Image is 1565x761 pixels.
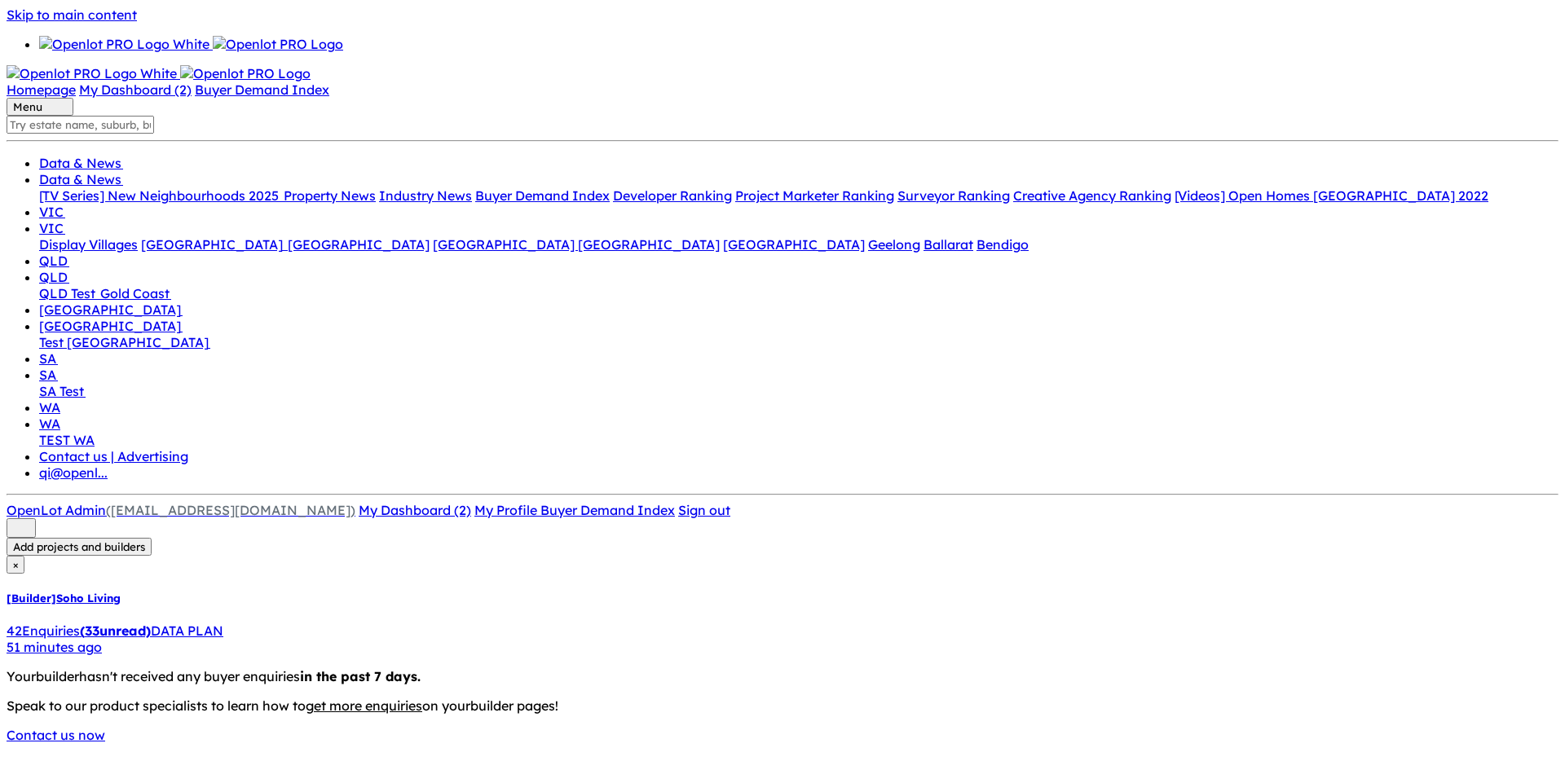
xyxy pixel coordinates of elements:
[7,639,102,655] span: 51 minutes ago
[100,285,171,301] a: Gold Coast
[7,7,137,23] a: Skip to main content
[39,269,69,285] a: QLD
[39,350,58,367] a: SA
[39,171,123,187] a: Data & News
[475,187,610,204] a: Buyer Demand Index
[39,334,210,350] a: Test [GEOGRAPHIC_DATA]
[39,155,123,171] a: Data & News
[7,116,154,134] input: Try estate name, suburb, builder or developer
[39,464,108,481] a: qi@openl...
[7,502,355,518] a: OpenLot Admin([EMAIL_ADDRESS][DOMAIN_NAME])
[359,502,471,518] a: My Dashboard (2)
[540,502,675,518] a: Buyer Demand Index
[213,36,343,52] img: Openlot PRO Logo
[7,622,1558,639] div: 42 Enquir ies
[306,697,422,714] u: get more enquiries
[735,187,894,204] a: Project Marketer Ranking
[7,538,152,556] button: Add projects and builders
[39,448,188,464] a: Contact us | Advertising
[474,502,540,518] a: My Profile
[151,622,223,639] span: DATA PLAN
[195,81,329,98] a: Buyer Demand Index
[79,81,192,98] a: My Dashboard (2)
[1175,187,1488,204] a: [Videos] Open Homes [GEOGRAPHIC_DATA] 2022
[868,236,920,253] a: Geelong
[976,236,1029,253] a: Bendigo
[39,367,58,383] a: SA
[7,668,1558,684] p: Your builder hasn't received any buyer enquiries
[7,81,76,98] a: Homepage
[924,236,973,253] a: Ballarat
[7,65,177,81] img: Openlot PRO Logo White
[180,65,311,81] img: Openlot PRO Logo
[106,502,355,518] span: ([EMAIL_ADDRESS][DOMAIN_NAME])
[723,236,865,253] a: [GEOGRAPHIC_DATA]
[678,502,730,518] a: Sign out
[13,558,18,571] span: ×
[39,318,183,334] a: [GEOGRAPHIC_DATA]
[288,236,430,253] a: [GEOGRAPHIC_DATA]
[284,187,376,204] a: Property News
[141,236,288,253] a: [GEOGRAPHIC_DATA]
[7,727,105,743] a: Contact us now
[433,236,720,253] a: [GEOGRAPHIC_DATA] [GEOGRAPHIC_DATA]
[39,432,95,448] a: TEST WA
[80,622,151,639] strong: ( unread)
[39,383,86,399] a: SA Test
[39,236,138,253] a: Display Villages
[7,98,73,116] button: Toggle navigation
[39,399,60,416] a: WA
[7,592,1558,605] h5: [Builder] Soho Living
[613,187,732,204] a: Developer Ranking
[39,187,284,204] a: [TV Series] New Neighbourhoods 2025
[39,301,183,318] a: [GEOGRAPHIC_DATA]
[39,253,69,269] a: QLD
[39,416,60,432] a: WA
[13,521,29,533] img: sort.svg
[13,100,42,113] span: Menu
[897,187,1010,204] a: Surveyor Ranking
[7,697,1558,714] p: Speak to our product specialists to learn how to on your builder pages !
[39,36,209,52] img: Openlot PRO Logo White
[39,220,65,236] a: VIC
[474,502,537,518] span: My Profile
[7,592,1558,655] a: [Builder]Soho Living42Enquiries(33unread)DATA PLAN51 minutes ago
[379,187,472,204] a: Industry News
[39,285,100,301] a: QLD Test
[85,622,99,639] span: 33
[1013,187,1171,204] a: Creative Agency Ranking
[39,204,65,220] a: VIC
[300,668,421,684] b: in the past 7 days.
[7,556,24,574] button: Close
